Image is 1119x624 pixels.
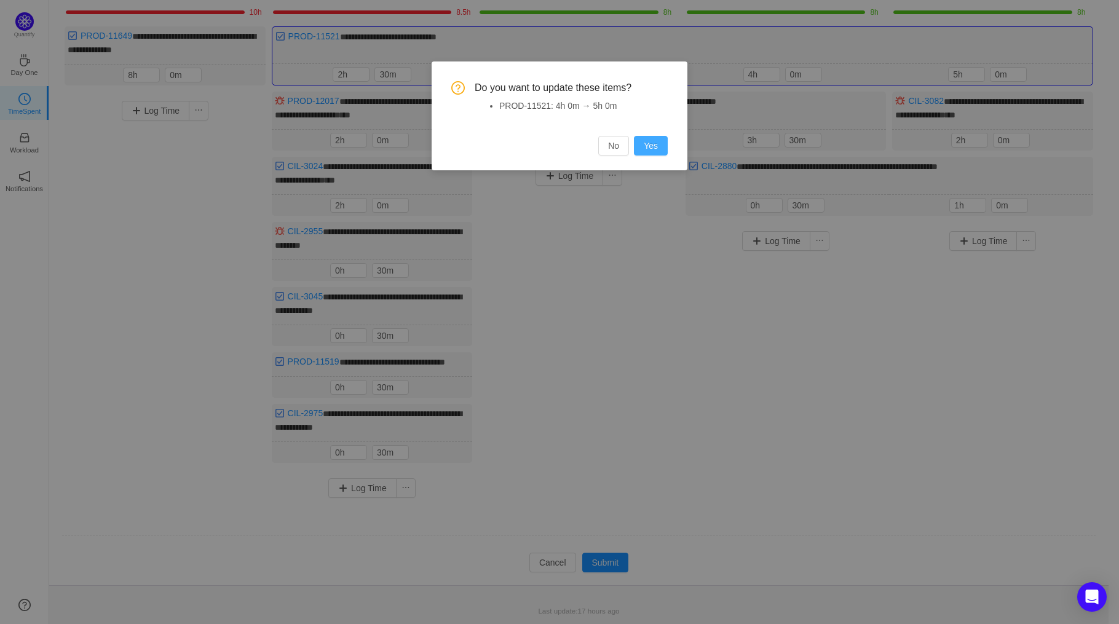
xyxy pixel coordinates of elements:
[598,136,629,156] button: No
[1077,582,1107,612] div: Open Intercom Messenger
[634,136,668,156] button: Yes
[499,100,668,113] li: PROD-11521: 4h 0m → 5h 0m
[451,81,465,95] i: icon: question-circle
[475,81,668,95] span: Do you want to update these items?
